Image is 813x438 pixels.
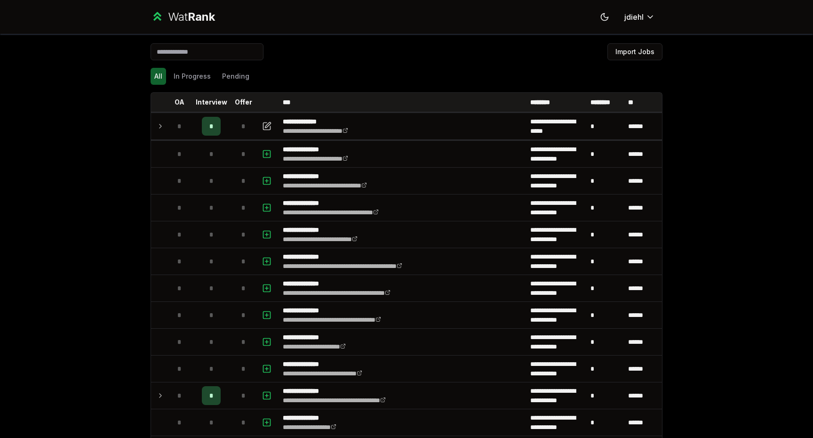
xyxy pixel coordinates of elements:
[175,97,184,107] p: OA
[624,11,644,23] span: jdiehl
[168,9,215,24] div: Wat
[170,68,215,85] button: In Progress
[607,43,662,60] button: Import Jobs
[188,10,215,24] span: Rank
[151,68,166,85] button: All
[218,68,253,85] button: Pending
[196,97,227,107] p: Interview
[235,97,252,107] p: Offer
[617,8,662,25] button: jdiehl
[151,9,215,24] a: WatRank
